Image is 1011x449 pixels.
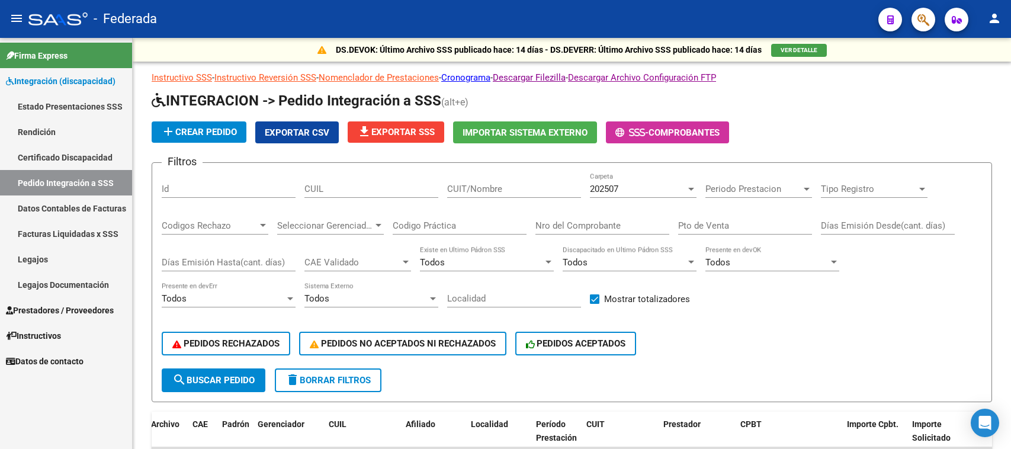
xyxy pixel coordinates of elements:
a: Descargar Archivo Configuración FTP [568,72,716,83]
button: PEDIDOS RECHAZADOS [162,332,290,355]
p: - - - - - [152,71,992,84]
button: Crear Pedido [152,121,246,143]
span: Comprobantes [649,127,720,138]
span: Todos [304,293,329,304]
button: Borrar Filtros [275,368,381,392]
span: Localidad [471,419,508,429]
span: Archivo [151,419,179,429]
span: Todos [162,293,187,304]
span: VER DETALLE [781,47,817,53]
span: Integración (discapacidad) [6,75,115,88]
span: Exportar CSV [265,127,329,138]
a: Instructivo Reversión SSS [214,72,316,83]
mat-icon: file_download [357,124,371,139]
span: (alt+e) [441,97,468,108]
span: Codigos Rechazo [162,220,258,231]
mat-icon: menu [9,11,24,25]
span: Prestadores / Proveedores [6,304,114,317]
span: CUIT [586,419,605,429]
span: PEDIDOS ACEPTADOS [526,338,626,349]
span: Borrar Filtros [285,375,371,386]
mat-icon: search [172,373,187,387]
span: Crear Pedido [161,127,237,137]
span: Importe Solicitado [912,419,951,442]
span: PEDIDOS RECHAZADOS [172,338,280,349]
span: PEDIDOS NO ACEPTADOS NI RECHAZADOS [310,338,496,349]
h3: Filtros [162,153,203,170]
span: Todos [420,257,445,268]
span: Instructivos [6,329,61,342]
span: Todos [705,257,730,268]
span: - Federada [94,6,157,32]
button: Exportar CSV [255,121,339,143]
span: INTEGRACION -> Pedido Integración a SSS [152,92,441,109]
mat-icon: add [161,124,175,139]
span: Firma Express [6,49,68,62]
button: Buscar Pedido [162,368,265,392]
span: Buscar Pedido [172,375,255,386]
span: Seleccionar Gerenciador [277,220,373,231]
span: Periodo Prestacion [705,184,801,194]
div: Open Intercom Messenger [971,409,999,437]
span: CAE Validado [304,257,400,268]
span: Padrón [222,419,249,429]
button: VER DETALLE [771,44,827,57]
a: Nomenclador de Prestaciones [319,72,439,83]
span: Afiliado [406,419,435,429]
button: -Comprobantes [606,121,729,143]
p: DS.DEVOK: Último Archivo SSS publicado hace: 14 días - DS.DEVERR: Último Archivo SSS publicado ha... [336,43,762,56]
span: Gerenciador [258,419,304,429]
button: Exportar SSS [348,121,444,143]
a: Instructivo SSS [152,72,212,83]
span: Importar Sistema Externo [463,127,588,138]
span: Prestador [663,419,701,429]
span: Mostrar totalizadores [604,292,690,306]
a: Cronograma [441,72,490,83]
span: Tipo Registro [821,184,917,194]
mat-icon: delete [285,373,300,387]
button: PEDIDOS ACEPTADOS [515,332,637,355]
span: Importe Cpbt. [847,419,898,429]
span: CUIL [329,419,346,429]
button: PEDIDOS NO ACEPTADOS NI RECHAZADOS [299,332,506,355]
mat-icon: person [987,11,1002,25]
a: Descargar Filezilla [493,72,566,83]
span: CAE [192,419,208,429]
span: Período Prestación [536,419,577,442]
span: CPBT [740,419,762,429]
span: Todos [563,257,588,268]
span: 202507 [590,184,618,194]
span: Exportar SSS [357,127,435,137]
span: - [615,127,649,138]
span: Datos de contacto [6,355,84,368]
button: Importar Sistema Externo [453,121,597,143]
